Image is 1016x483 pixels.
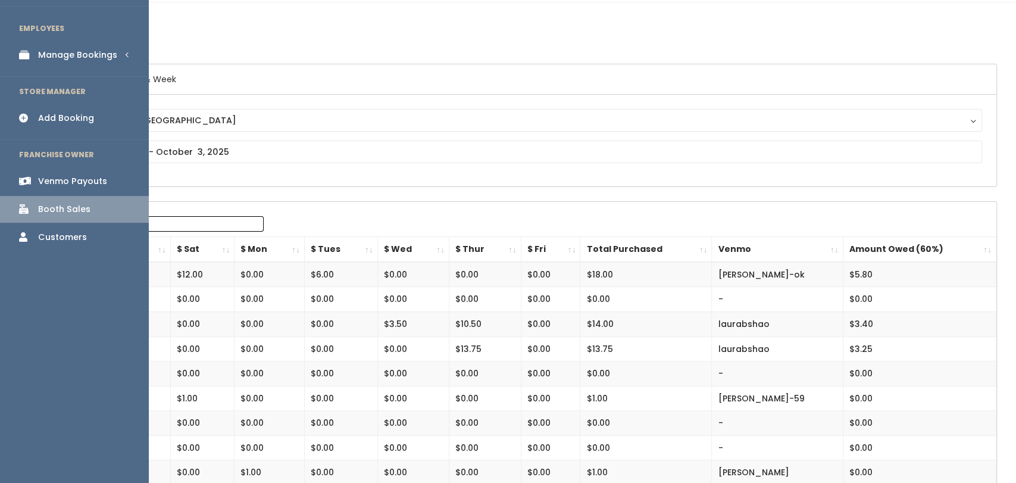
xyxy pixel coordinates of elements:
th: $ Tues: activate to sort column ascending [305,237,378,262]
td: $14.00 [580,311,712,336]
td: $0.00 [521,287,580,312]
td: $0.00 [377,362,449,387]
td: $3.25 [843,336,996,362]
th: $ Sat: activate to sort column ascending [170,237,235,262]
h4: Booth Sales [61,17,997,49]
td: $0.00 [305,386,378,411]
td: $0.00 [521,435,580,460]
td: $0.00 [521,336,580,362]
td: $0.00 [843,411,996,436]
th: $ Mon: activate to sort column ascending [235,237,305,262]
td: $18.00 [580,262,712,287]
td: [PERSON_NAME]-ok [712,262,843,287]
td: $13.75 [449,336,521,362]
td: $0.00 [377,435,449,460]
td: $0.00 [843,362,996,387]
td: [PERSON_NAME]-59 [712,386,843,411]
td: $5.80 [843,262,996,287]
td: $3.40 [843,311,996,336]
td: laurabshao [712,336,843,362]
td: $0.00 [521,311,580,336]
div: Customers [38,231,87,244]
td: $12.00 [170,262,235,287]
td: $13.75 [580,336,712,362]
td: $0.00 [843,287,996,312]
h6: Select Location & Week [61,64,996,95]
td: $0.00 [170,336,235,362]
td: $0.00 [170,311,235,336]
td: $0.00 [170,287,235,312]
th: $ Fri: activate to sort column ascending [521,237,580,262]
td: $0.00 [580,411,712,436]
td: $0.00 [521,411,580,436]
td: $0.00 [449,411,521,436]
td: $0.00 [449,287,521,312]
td: $0.00 [235,262,305,287]
td: $0.00 [377,287,449,312]
input: Search: [112,216,264,232]
div: Add Booking [38,112,94,124]
td: $0.00 [377,336,449,362]
td: $0.00 [170,411,235,436]
td: - [712,287,843,312]
td: $0.00 [305,311,378,336]
td: $0.00 [580,287,712,312]
td: $0.00 [449,262,521,287]
td: $0.00 [521,386,580,411]
td: $0.00 [235,386,305,411]
div: Manage Bookings [38,49,117,61]
td: $0.00 [449,435,521,460]
td: - [712,362,843,387]
td: $0.00 [235,411,305,436]
td: $0.00 [235,362,305,387]
th: Amount Owed (60%): activate to sort column ascending [843,237,996,262]
div: [US_STATE][GEOGRAPHIC_DATA] [87,114,971,127]
td: $0.00 [305,336,378,362]
td: $10.50 [449,311,521,336]
input: September 27 - October 3, 2025 [76,141,982,163]
label: Search: [68,216,264,232]
td: $0.00 [305,411,378,436]
td: $0.00 [449,386,521,411]
td: $0.00 [170,362,235,387]
td: $0.00 [580,362,712,387]
td: $0.00 [235,435,305,460]
td: $0.00 [305,287,378,312]
button: [US_STATE][GEOGRAPHIC_DATA] [76,109,982,132]
td: $0.00 [377,386,449,411]
td: $0.00 [580,435,712,460]
td: $0.00 [235,311,305,336]
td: - [712,411,843,436]
td: $0.00 [521,362,580,387]
td: laurabshao [712,311,843,336]
td: $0.00 [305,435,378,460]
td: $0.00 [521,262,580,287]
td: $0.00 [449,362,521,387]
th: $ Thur: activate to sort column ascending [449,237,521,262]
td: $1.00 [580,386,712,411]
td: $0.00 [235,336,305,362]
td: - [712,435,843,460]
div: Booth Sales [38,203,90,216]
td: $0.00 [843,386,996,411]
th: Total Purchased: activate to sort column ascending [580,237,712,262]
td: $0.00 [377,411,449,436]
td: $1.00 [170,386,235,411]
td: $0.00 [170,435,235,460]
td: $0.00 [305,362,378,387]
th: Venmo: activate to sort column ascending [712,237,843,262]
td: $0.00 [843,435,996,460]
td: $0.00 [377,262,449,287]
td: $3.50 [377,311,449,336]
th: $ Wed: activate to sort column ascending [377,237,449,262]
td: $0.00 [235,287,305,312]
div: Venmo Payouts [38,175,107,188]
td: $6.00 [305,262,378,287]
